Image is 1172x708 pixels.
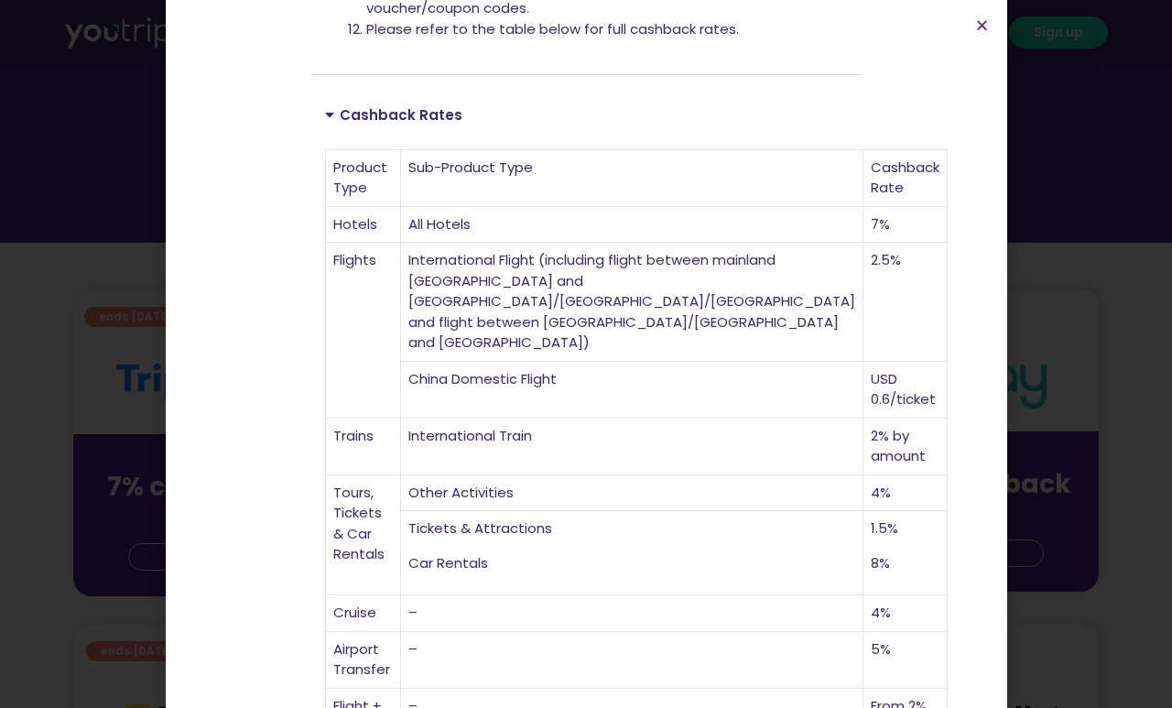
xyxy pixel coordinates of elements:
td: Cashback Rate [863,150,948,207]
span: Car Rentals [408,553,488,572]
p: 1.5% [871,518,939,539]
a: Cashback Rates [340,105,462,125]
td: 7% [863,207,948,244]
td: China Domestic Flight [401,362,863,419]
td: International Train [401,419,863,475]
td: Trains [326,419,401,475]
span: 8% [871,553,890,572]
td: Cruise [326,595,401,632]
td: Sub-Product Type [401,150,863,207]
td: 5% [863,632,948,689]
td: 4% [863,475,948,512]
td: Other Activities [401,475,863,512]
td: USD 0.6/ticket [863,362,948,419]
td: All Hotels [401,207,863,244]
td: Tours, Tickets & Car Rentals [326,475,401,596]
td: International Flight (including flight between mainland [GEOGRAPHIC_DATA] and [GEOGRAPHIC_DATA]/[... [401,243,863,362]
td: 2% by amount [863,419,948,475]
div: Cashback Rates [311,93,861,136]
td: 2.5% [863,243,948,362]
p: Tickets & Attractions [408,518,855,539]
li: Please refer to the table below for full cashback rates. [366,19,847,40]
td: – [401,595,863,632]
td: Hotels [326,207,401,244]
td: 4% [863,595,948,632]
a: Close [975,18,989,32]
td: – [401,632,863,689]
td: Flights [326,243,401,419]
td: Airport Transfer [326,632,401,689]
td: Product Type [326,150,401,207]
